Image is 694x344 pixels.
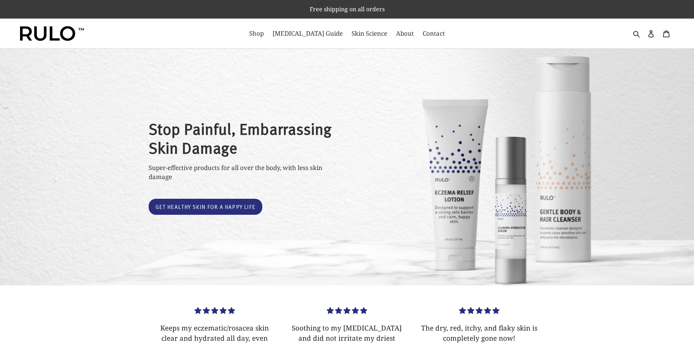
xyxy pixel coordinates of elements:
[419,323,540,343] p: The dry, red, itchy, and flaky skin is completely gone now!
[249,29,264,38] span: Shop
[423,29,445,38] span: Contact
[396,29,414,38] span: About
[419,28,448,39] a: Contact
[149,163,334,182] p: Super-effective products for all over the body, with less skin damage
[149,199,263,215] a: Get healthy skin for a happy life: Catalog
[246,28,267,39] a: Shop
[149,119,334,157] h2: Stop Painful, Embarrassing Skin Damage
[392,28,417,39] a: About
[1,1,693,17] p: Free shipping on all orders
[352,29,387,38] span: Skin Science
[348,28,391,39] a: Skin Science
[327,306,367,315] span: 5.00 stars
[459,306,499,315] span: 5.00 stars
[272,29,343,38] span: [MEDICAL_DATA] Guide
[195,306,235,315] span: 5.00 stars
[269,28,346,39] a: [MEDICAL_DATA] Guide
[20,26,84,41] img: Rulo™ Skin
